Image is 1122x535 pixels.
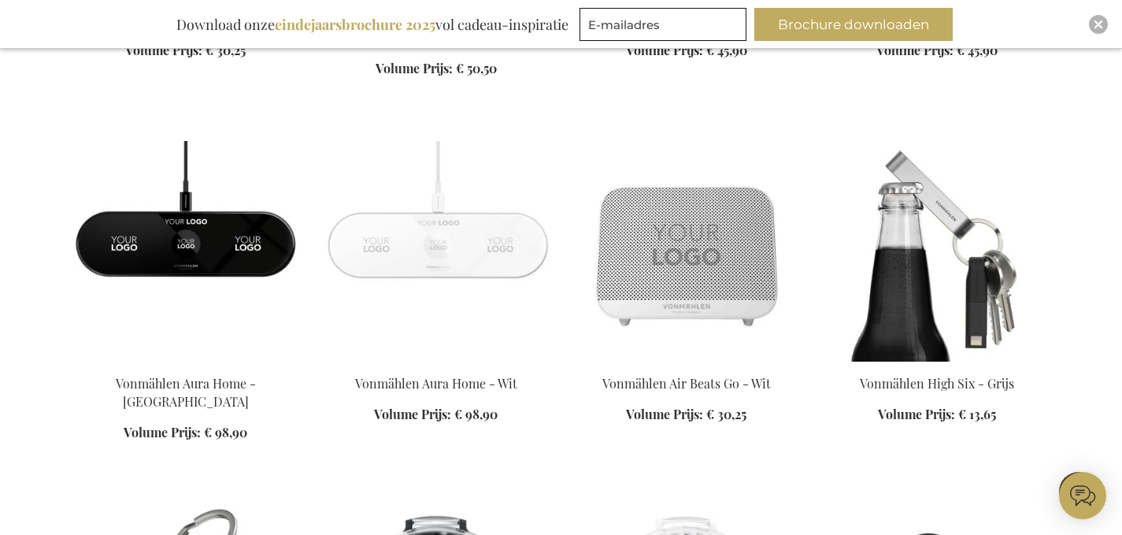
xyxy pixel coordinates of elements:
a: Volume Prijs: € 50,50 [376,60,497,78]
span: € 30,25 [206,42,246,58]
a: Volume Prijs: € 30,25 [125,42,246,60]
img: Vonmahlen Air Beats GO [574,141,799,362]
form: marketing offers and promotions [580,8,751,46]
img: Vonmählen Aura Home [73,141,298,362]
img: Vonmählen Aura Home [324,141,549,362]
iframe: belco-activator-frame [1059,472,1106,519]
span: Volume Prijs: [626,406,703,422]
span: € 30,25 [706,406,746,422]
a: Volume Prijs: € 30,25 [626,406,746,424]
input: E-mailadres [580,8,746,41]
a: Volume Prijs: € 45,90 [626,42,747,60]
a: Vonmählen Aura Home - Wit [355,375,517,392]
b: eindejaarsbrochure 2025 [275,15,435,34]
img: Close [1094,20,1103,29]
button: Brochure downloaden [754,8,953,41]
a: Volume Prijs: € 98,90 [124,424,247,442]
a: Vonmahlen Air Beats GO [574,355,799,370]
a: Vonmählen Air Beats Go - Wit [602,375,771,392]
span: Volume Prijs: [125,42,202,58]
a: Vonmählen Aura Home [73,355,298,370]
span: € 45,90 [706,42,747,58]
span: Volume Prijs: [626,42,703,58]
span: Volume Prijs: [124,424,201,440]
span: € 98,90 [454,406,498,422]
span: Volume Prijs: [876,42,954,58]
span: Volume Prijs: [374,406,451,422]
div: Download onze vol cadeau-inspiratie [169,8,576,41]
span: € 45,90 [957,42,998,58]
img: Vonmählen High Six - Grijs [824,141,1050,362]
a: Vonmählen Aura Home [324,355,549,370]
span: Volume Prijs: [376,60,453,76]
a: Vonmählen Aura Home - [GEOGRAPHIC_DATA] [116,375,256,410]
div: Close [1089,15,1108,34]
span: € 98,90 [204,424,247,440]
span: € 50,50 [456,60,497,76]
a: Volume Prijs: € 45,90 [876,42,998,60]
a: Volume Prijs: € 98,90 [374,406,498,424]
